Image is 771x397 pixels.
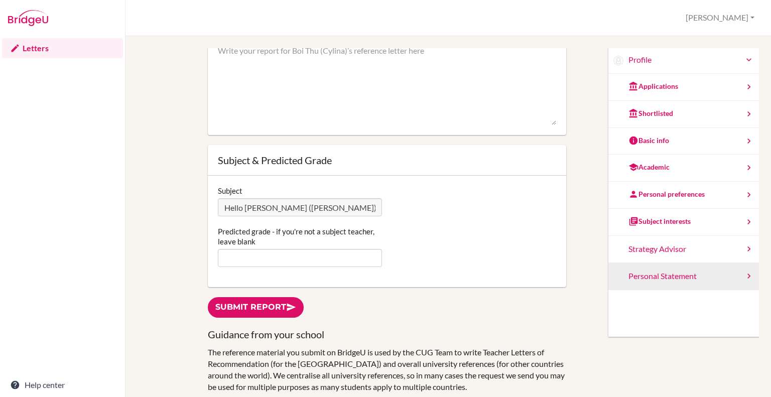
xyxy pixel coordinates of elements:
[628,108,673,118] div: Shortlisted
[608,182,759,209] a: Personal preferences
[208,328,566,341] h3: Guidance from your school
[608,236,759,263] a: Strategy Advisor
[628,54,754,66] a: Profile
[628,162,670,172] div: Academic
[208,297,304,318] a: Submit report
[613,56,623,66] img: Boi Thu (Cylina) Du
[608,209,759,236] a: Subject interests
[608,74,759,101] a: Applications
[681,9,759,27] button: [PERSON_NAME]
[218,226,382,246] label: Predicted grade - if you're not a subject teacher, leave blank
[628,189,705,199] div: Personal preferences
[2,375,123,395] a: Help center
[208,347,566,392] p: The reference material you submit on BridgeU is used by the CUG Team to write Teacher Letters of ...
[608,263,759,290] a: Personal Statement
[608,155,759,182] a: Academic
[8,10,48,26] img: Bridge-U
[2,38,123,58] a: Letters
[218,186,242,196] label: Subject
[218,155,556,165] div: Subject & Predicted Grade
[608,128,759,155] a: Basic info
[608,101,759,128] a: Shortlisted
[628,81,678,91] div: Applications
[628,136,669,146] div: Basic info
[628,216,691,226] div: Subject interests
